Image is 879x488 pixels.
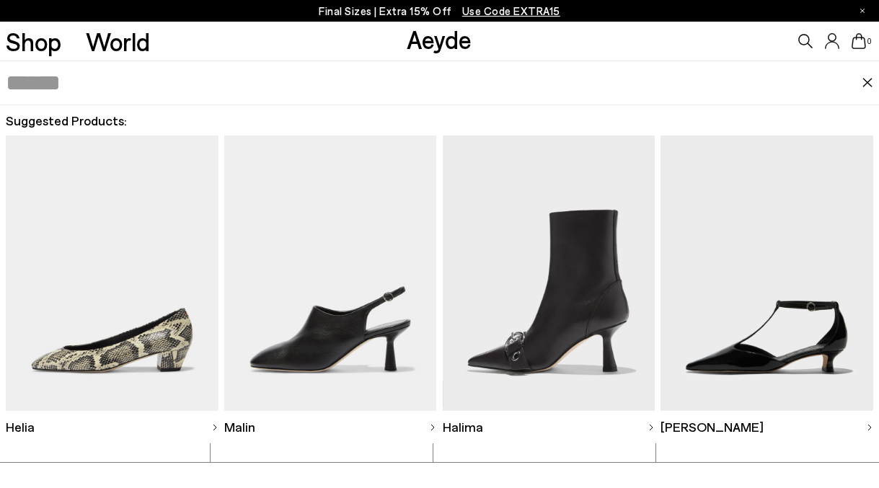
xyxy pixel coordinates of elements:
[224,411,436,443] a: Malin
[443,136,655,411] img: Descriptive text
[443,418,483,436] span: Halima
[6,112,873,130] h2: Suggested Products:
[224,418,255,436] span: Malin
[319,2,560,20] p: Final Sizes | Extra 15% Off
[6,136,218,411] img: Descriptive text
[661,418,764,436] span: [PERSON_NAME]
[866,37,873,45] span: 0
[6,411,218,443] a: Helia
[852,33,866,49] a: 0
[429,424,436,431] img: svg%3E
[211,424,218,431] img: svg%3E
[661,136,873,411] img: Descriptive text
[866,424,873,431] img: svg%3E
[648,424,655,431] img: svg%3E
[6,418,35,436] span: Helia
[407,24,472,54] a: Aeyde
[6,29,61,54] a: Shop
[224,136,436,411] img: Descriptive text
[862,78,873,88] img: close.svg
[462,4,560,17] span: Navigate to /collections/ss25-final-sizes
[661,411,873,443] a: [PERSON_NAME]
[86,29,150,54] a: World
[443,411,655,443] a: Halima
